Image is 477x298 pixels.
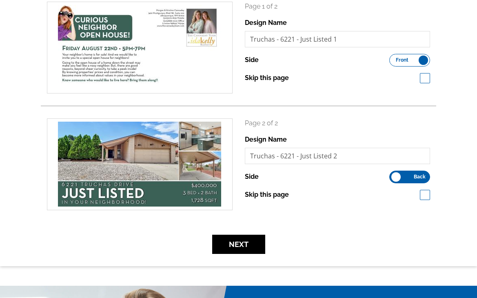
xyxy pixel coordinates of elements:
[245,135,287,145] label: Design Name
[245,73,289,83] label: Skip this page
[245,118,430,128] p: Page 2 of 2
[245,55,259,65] label: Side
[245,172,259,182] label: Side
[396,58,408,62] span: Front
[245,31,430,47] input: File Name
[245,18,287,28] label: Design Name
[245,148,430,164] input: File Name
[314,108,477,298] iframe: LiveChat chat widget
[245,2,430,11] p: Page 1 of 2
[212,235,265,254] button: Next
[245,190,289,200] label: Skip this page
